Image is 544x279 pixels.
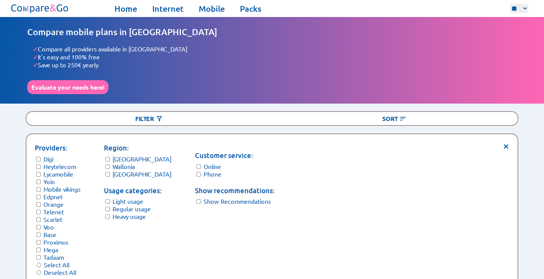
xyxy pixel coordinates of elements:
[199,3,225,14] a: Mobile
[43,193,63,200] label: Edpnet
[27,26,517,37] h1: Compare mobile plans in [GEOGRAPHIC_DATA]
[33,61,517,69] li: Save up to 250€ yearly
[113,205,151,212] label: Regular usage
[33,53,517,61] li: It's easy and 100% free
[195,185,275,196] p: Show recommendations:
[113,155,172,163] label: [GEOGRAPHIC_DATA]
[43,215,62,223] label: Scarlet
[399,115,407,122] img: Button open the sorting menu
[33,45,38,53] span: ✓
[204,163,221,170] label: Online
[33,53,38,61] span: ✓
[272,112,518,125] div: Sort
[113,163,135,170] label: Wallonia
[43,163,76,170] label: Heytelecom
[35,143,80,153] p: Providers:
[43,238,68,246] label: Proximus
[33,45,517,53] li: Compare all providers available in [GEOGRAPHIC_DATA]
[104,143,172,153] p: Region:
[503,143,509,148] span: ×
[26,112,272,125] div: Filter
[113,197,143,205] label: Light usage
[43,223,54,231] label: Voo
[43,155,53,163] label: Digi
[43,253,64,261] label: Tadaam
[9,2,70,15] img: Logo of Compare&Go
[44,268,76,276] label: Deselect All
[43,208,64,215] label: Telenet
[113,170,172,178] label: [GEOGRAPHIC_DATA]
[204,170,221,178] label: Phone
[43,200,63,208] label: Orange
[156,115,163,122] img: Button open the filtering menu
[33,61,38,69] span: ✓
[114,3,137,14] a: Home
[43,178,55,185] label: Yoin
[240,3,261,14] a: Packs
[113,212,146,220] label: Heavy usage
[152,3,184,14] a: Internet
[204,197,271,205] label: Show Recommendations
[43,185,80,193] label: Mobile vikings
[43,246,58,253] label: Mega
[43,231,56,238] label: Base
[27,80,108,94] button: Evaluate your needs here!
[195,150,275,161] p: Customer service:
[43,170,73,178] label: Lycamobile
[44,261,70,268] label: Select All
[104,185,172,196] p: Usage categories:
